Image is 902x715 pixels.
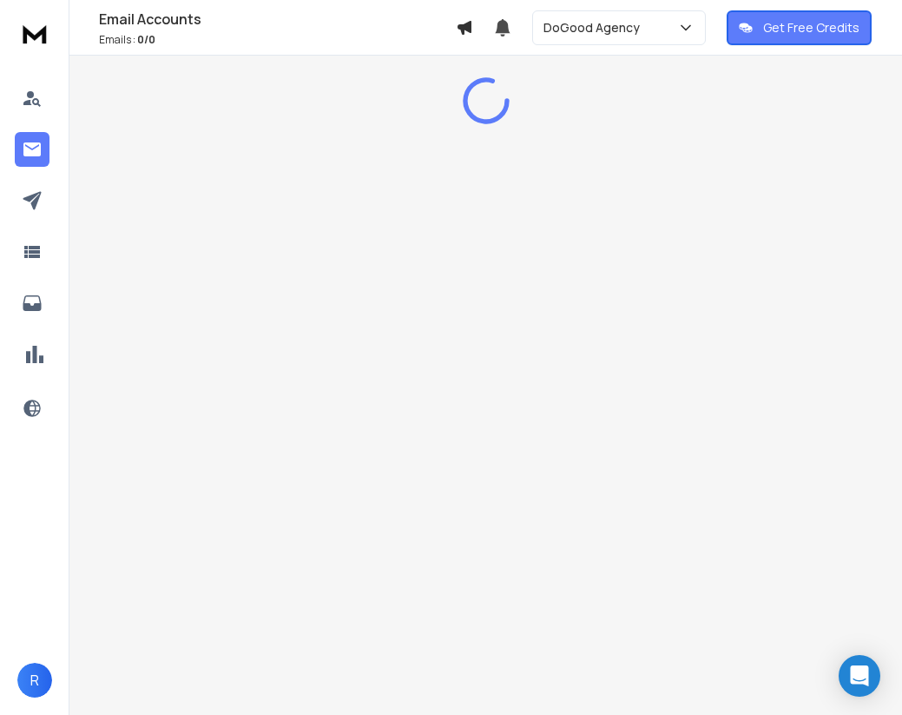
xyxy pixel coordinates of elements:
[99,9,456,30] h1: Email Accounts
[763,19,859,36] p: Get Free Credits
[543,19,647,36] p: DoGood Agency
[137,32,155,47] span: 0 / 0
[17,663,52,698] button: R
[727,10,872,45] button: Get Free Credits
[839,655,880,697] div: Open Intercom Messenger
[17,17,52,50] img: logo
[99,33,456,47] p: Emails :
